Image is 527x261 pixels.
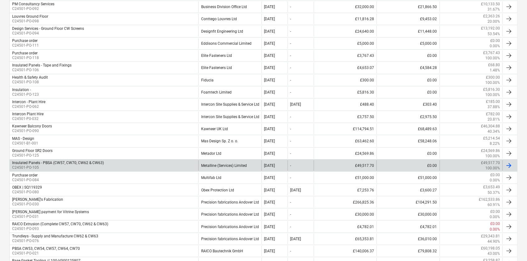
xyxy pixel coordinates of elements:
div: Business Division Office Ltd [198,2,261,12]
div: Purchase order [12,39,38,43]
div: £49,517.70 [314,160,377,171]
div: - [290,212,291,217]
div: - [290,66,291,70]
p: C24501-PO-076 [12,238,98,244]
div: £3,600.27 [377,185,439,195]
p: £10,133.50 [481,2,500,7]
p: C24501-PO-118 [12,55,39,61]
div: [DATE] [264,176,275,180]
p: 100.00% [485,153,500,159]
div: [DATE] [264,78,275,82]
div: Purchase order [12,51,38,55]
div: Insulated Panels - Tape and Fixings [12,63,72,67]
p: C24501-PO-021 [12,251,80,256]
div: - [290,53,291,58]
p: 0.00% [490,178,500,183]
p: £29,343.81 [481,234,500,239]
p: C24501-PO-030 [12,202,63,207]
div: £266,825.36 [314,197,377,208]
div: £7,253.76 [314,185,377,195]
div: £36,010.00 [377,234,439,244]
div: - [290,151,291,156]
div: £11,448.00 [377,26,439,36]
div: £4,782.01 [377,221,439,232]
div: [DATE] [290,102,301,107]
div: - [290,78,291,82]
div: RAICO Bautechnik GmbH [198,246,261,256]
p: 60.91% [488,202,500,208]
p: £162,533.86 [479,197,500,202]
div: £5,000.00 [377,38,439,49]
div: [DATE] [290,188,301,192]
div: Intercon Site Supplies & Service Ltd [198,99,261,110]
p: £68.80 [488,62,500,68]
div: £2,975.50 [377,112,439,122]
div: [DATE] [264,17,275,21]
div: £65,353.81 [314,234,377,244]
div: Precision fabrications Andover Ltd [198,209,261,220]
div: Foamtech Limited [198,87,261,98]
p: 53.54% [488,31,500,37]
p: C24501-PO-090 [12,128,52,134]
p: C24501-P0-032 [12,116,44,121]
p: £60,198.05 [481,246,500,251]
div: [DATE] [264,29,275,34]
div: [DATE] [264,53,275,58]
p: C24501-PO-092 [12,6,54,11]
div: [PERSON_NAME] payment for Vitrine Systems [12,210,89,214]
div: Precision fabrications Andover Ltd [198,197,261,208]
div: [DATE] [290,237,301,241]
div: PM Consultancy Services [12,2,54,6]
div: £68,489.63 [377,124,439,134]
div: - [290,115,291,119]
p: 8.22% [490,141,500,146]
p: £300.00 [486,75,500,80]
div: Metador Ltd [198,148,261,159]
div: £5,000.00 [314,38,377,49]
div: [DATE] [264,5,275,9]
div: Elite Fasteners Ltd [198,50,261,61]
p: £0.00 [490,209,500,214]
div: £24,640.00 [314,26,377,36]
div: OBEX | SQ119329 [12,185,42,190]
div: £9,453.02 [377,14,439,24]
div: Metalline (Services) Limited [198,160,261,171]
div: £0.00 [377,87,439,98]
p: 31.67% [488,7,500,12]
div: £0.00 [377,75,439,85]
p: C24501-PO-093 [12,226,108,231]
div: [DATE] [264,212,275,217]
p: £3,767.43 [483,50,500,56]
p: C24501-PO-111 [12,43,39,48]
p: 100.00% [485,80,500,85]
div: £58,248.06 [377,136,439,146]
div: - [290,176,291,180]
div: - [290,163,291,168]
div: Elite Fasteners Ltd [198,62,261,73]
p: £46,304.88 [481,124,500,129]
div: Design Services - Ground Floor CW Screens [12,26,84,31]
div: [PERSON_NAME]'s Fabrication [12,197,63,202]
div: [DATE] [264,200,275,204]
div: £30,000.00 [314,209,377,220]
div: PBSA CW53, CW54, CW57, CW64, CW70 [12,246,80,251]
div: Trundleys - Supply and Manufacture CW62 & CW63 [12,234,98,238]
p: C24501-PO-031 [12,214,89,219]
div: Insulated Panels - PBSA (CW57, CW70, CW62 & CW63) [12,161,104,165]
p: C24501-PO-080 [12,190,42,195]
p: £782.00 [486,112,500,117]
div: Mas Design Sp. Z o. o. [198,136,261,146]
div: £24,569.86 [314,148,377,159]
div: Health & Safety Audit [12,75,48,80]
div: - [290,17,291,21]
div: £4,653.07 [314,62,377,73]
p: C24501-PO-106 [12,67,72,73]
p: C24501-PO-125 [12,153,53,158]
div: - [290,41,291,46]
div: [DATE] [264,90,275,94]
div: £51,000.00 [377,172,439,183]
div: £300.00 [314,75,377,85]
div: Louvres Ground Floor [12,14,48,19]
div: Multifab Ltd [198,172,261,183]
div: Fiducia [198,75,261,85]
